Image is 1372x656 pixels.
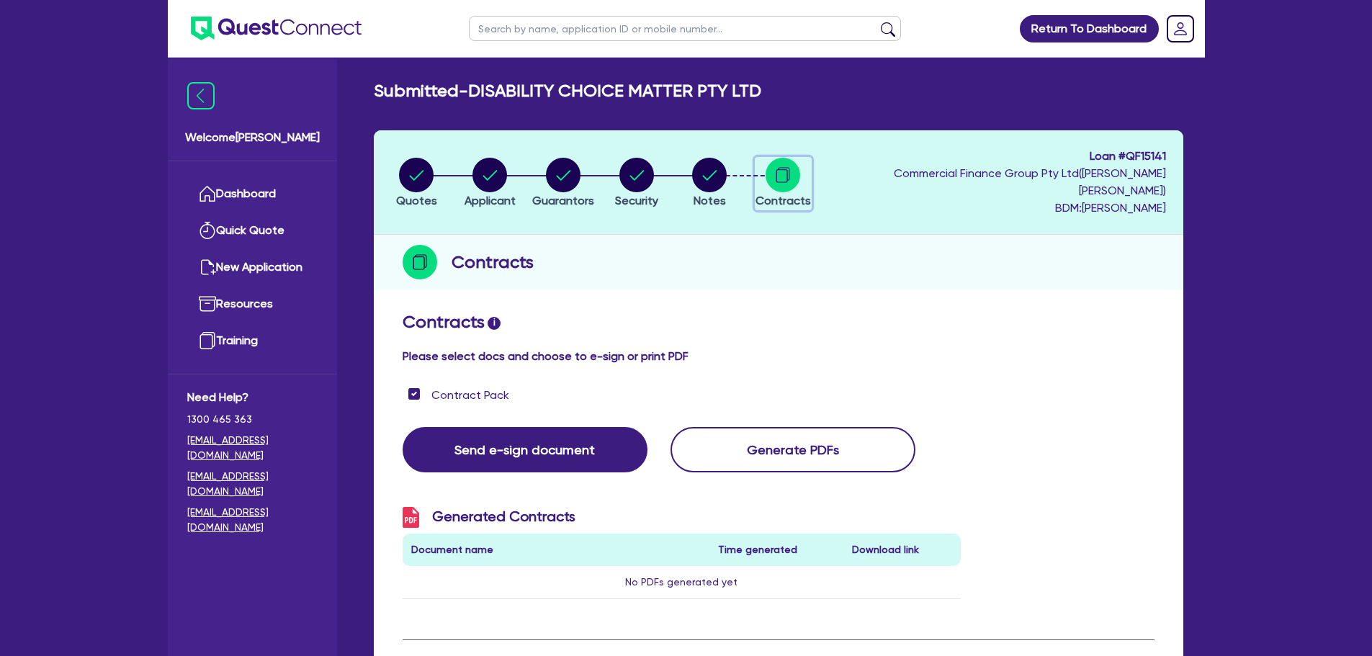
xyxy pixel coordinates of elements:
[431,387,509,404] label: Contract Pack
[191,17,362,40] img: quest-connect-logo-blue
[464,157,516,210] button: Applicant
[894,166,1166,197] span: Commercial Finance Group Pty Ltd ( [PERSON_NAME] [PERSON_NAME] )
[532,157,595,210] button: Guarantors
[187,389,318,406] span: Need Help?
[1162,10,1199,48] a: Dropdown toggle
[469,16,901,41] input: Search by name, application ID or mobile number...
[823,148,1166,165] span: Loan # QF15141
[199,222,216,239] img: quick-quote
[187,286,318,323] a: Resources
[465,194,516,207] span: Applicant
[403,566,961,599] td: No PDFs generated yet
[199,295,216,313] img: resources
[396,194,437,207] span: Quotes
[374,81,761,102] h2: Submitted - DISABILITY CHOICE MATTER PTY LTD
[452,249,534,275] h2: Contracts
[403,534,710,566] th: Document name
[187,249,318,286] a: New Application
[532,194,594,207] span: Guarantors
[185,129,320,146] span: Welcome [PERSON_NAME]
[187,433,318,463] a: [EMAIL_ADDRESS][DOMAIN_NAME]
[671,427,915,472] button: Generate PDFs
[755,157,812,210] button: Contracts
[187,323,318,359] a: Training
[694,194,726,207] span: Notes
[1020,15,1159,42] a: Return To Dashboard
[199,259,216,276] img: new-application
[187,505,318,535] a: [EMAIL_ADDRESS][DOMAIN_NAME]
[403,507,419,528] img: icon-pdf
[187,469,318,499] a: [EMAIL_ADDRESS][DOMAIN_NAME]
[843,534,961,566] th: Download link
[403,245,437,279] img: step-icon
[403,427,647,472] button: Send e-sign document
[187,176,318,212] a: Dashboard
[709,534,843,566] th: Time generated
[395,157,438,210] button: Quotes
[403,312,1154,333] h2: Contracts
[187,82,215,109] img: icon-menu-close
[614,157,659,210] button: Security
[691,157,727,210] button: Notes
[488,317,501,330] span: i
[756,194,811,207] span: Contracts
[199,332,216,349] img: training
[403,507,961,528] h3: Generated Contracts
[403,349,1154,363] h4: Please select docs and choose to e-sign or print PDF
[187,212,318,249] a: Quick Quote
[187,412,318,427] span: 1300 465 363
[823,199,1166,217] span: BDM: [PERSON_NAME]
[615,194,658,207] span: Security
